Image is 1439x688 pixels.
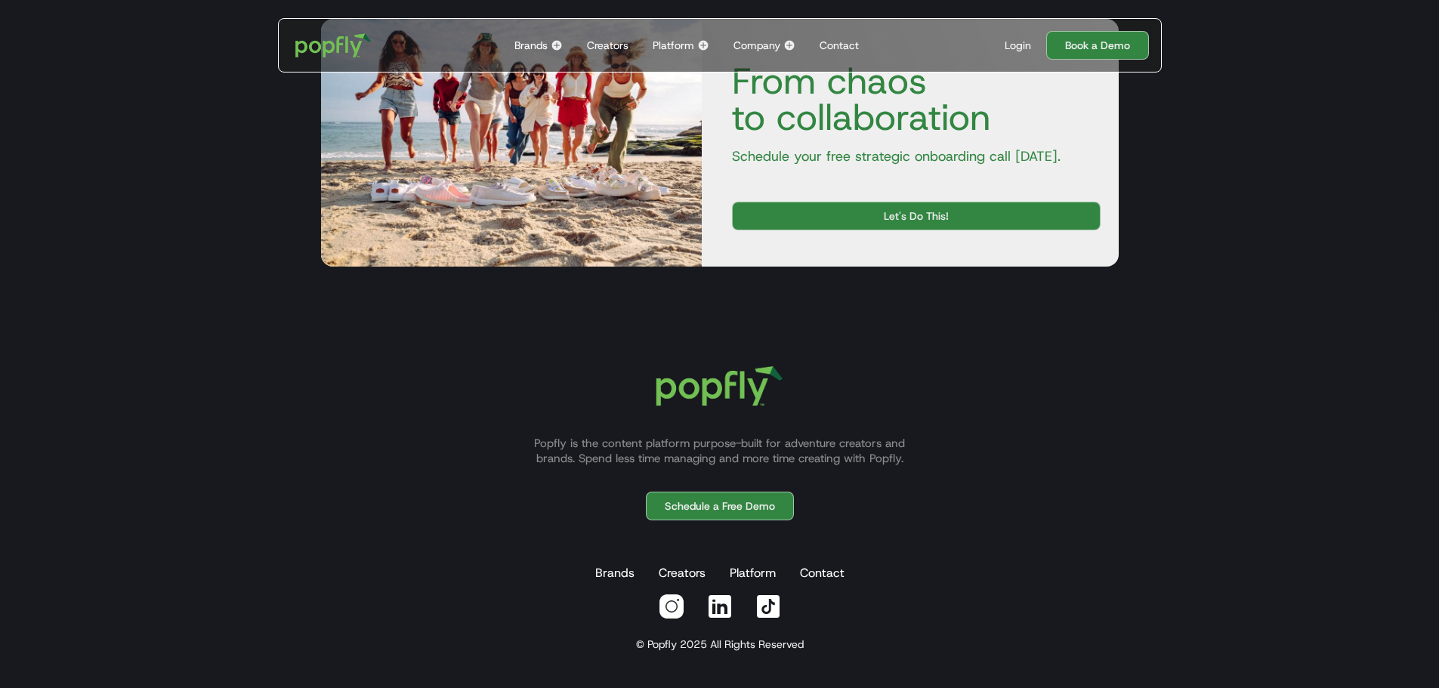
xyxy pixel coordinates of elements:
a: Creators [581,19,635,72]
div: Company [733,38,780,53]
a: Platform [727,558,779,588]
a: home [285,23,382,68]
a: Book a Demo [1046,31,1149,60]
a: Creators [656,558,709,588]
div: © Popfly 2025 All Rights Reserved [636,637,804,652]
div: Platform [653,38,694,53]
div: Login [1005,38,1031,53]
a: Contact [797,558,848,588]
a: Brands [592,558,638,588]
div: Brands [514,38,548,53]
div: Contact [820,38,859,53]
a: Login [999,38,1037,53]
p: Popfly is the content platform purpose-built for adventure creators and brands. Spend less time m... [516,436,924,466]
a: Contact [814,19,865,72]
div: Creators [587,38,628,53]
p: Schedule your free strategic onboarding call [DATE]. [720,147,1101,165]
a: Schedule a Free Demo [646,492,794,520]
a: Let's Do This! [732,202,1101,230]
h4: From chaos to collaboration [720,63,1101,135]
